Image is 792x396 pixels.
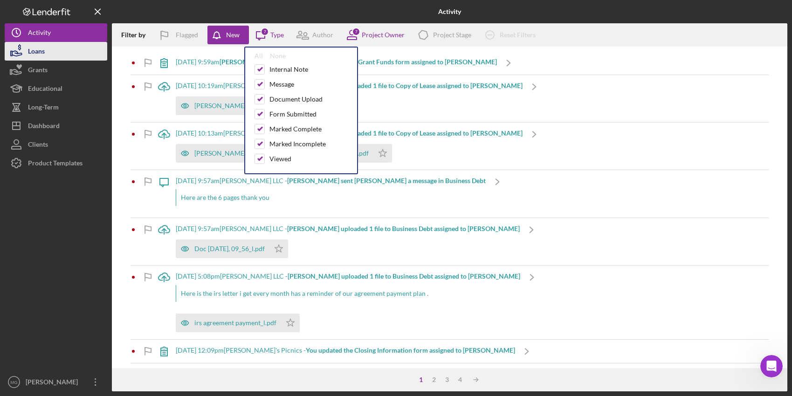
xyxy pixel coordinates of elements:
[176,82,523,89] div: [DATE] 10:19am [PERSON_NAME] LLC -
[312,31,333,39] div: Author
[152,218,543,265] a: [DATE] 9:57am[PERSON_NAME] LLC -[PERSON_NAME] uploaded 1 file to Business Debt assigned to [PERSO...
[5,23,107,42] button: Activity
[59,298,67,305] button: Start recording
[15,211,145,247] div: While we're not able to build everything that's requested, your input is helping to shape our lon...
[176,144,392,163] button: [PERSON_NAME], LLC Lease Agreement Suite 108 & 204.pdf
[760,355,783,377] iframe: Intercom live chat
[306,346,515,354] b: You updated the Closing Information form assigned to [PERSON_NAME]
[176,314,300,332] button: irs agreement payment_l.pdf
[454,376,467,383] div: 4
[152,26,207,44] button: Flagged
[269,66,308,73] div: Internal Note
[176,239,288,258] button: Doc [DATE], 09_56_l.pdf
[29,298,37,305] button: Gif picker
[176,285,520,302] div: Here is the irs letter i get every month has a reminder of our agreement payment plan .
[441,376,454,383] div: 3
[5,154,107,172] button: Product Templates
[194,150,369,157] div: [PERSON_NAME], LLC Lease Agreement Suite 108 & 204.pdf
[10,380,17,385] text: MG
[291,82,523,89] b: [PERSON_NAME] uploaded 1 file to Copy of Lease assigned to [PERSON_NAME]
[269,125,322,133] div: Marked Complete
[152,123,546,170] a: [DATE] 10:13am[PERSON_NAME] LLC -[PERSON_NAME] uploaded 1 file to Copy of Lease assigned to [PERS...
[269,155,291,163] div: Viewed
[15,96,145,106] div: Hi [PERSON_NAME],
[194,102,295,109] div: [PERSON_NAME] 108 renewal.pdf
[15,110,145,138] div: If you’re receiving this message, it seems you've logged at least 30 sessions. Well done!
[5,373,107,391] button: MG[PERSON_NAME]
[433,31,471,39] div: Project Stage
[160,294,175,309] button: Send a message…
[28,61,48,82] div: Grants
[194,245,265,253] div: Doc [DATE], 09_56_l.pdf
[269,81,294,88] div: Message
[152,51,520,75] a: [DATE] 9:59am[PERSON_NAME] updated the Proposed Use of Grant Funds form assigned to [PERSON_NAME]
[269,140,326,148] div: Marked Incomplete
[45,12,102,21] p: Active over [DATE]
[176,273,520,280] div: [DATE] 5:08pm [PERSON_NAME] LLC -
[28,135,48,156] div: Clients
[287,177,486,184] b: [PERSON_NAME] sent [PERSON_NAME] a message in Business Debt
[5,116,107,135] button: Dashboard
[176,189,486,206] div: Here are the 6 pages thank you
[362,31,405,39] div: Project Owner
[287,225,520,232] b: [PERSON_NAME] uploaded 1 file to Business Debt assigned to [PERSON_NAME]
[500,26,536,44] div: Reset Filters
[45,5,106,12] h1: [PERSON_NAME]
[5,98,107,116] button: Long-Term
[194,319,276,327] div: irs agreement payment_l.pdf
[255,52,263,60] div: All
[28,42,45,63] div: Loans
[176,225,520,232] div: [DATE] 9:57am [PERSON_NAME] LLC -
[121,31,152,39] div: Filter by
[7,91,153,285] div: Hi [PERSON_NAME],If you’re receiving this message, it seems you've logged at least 30 sessions. W...
[15,252,145,280] div: Looking forward to hearing from you, [PERSON_NAME] / Co-founder of Lenderfit
[15,170,144,205] b: Is there functionality that you’d like to see us build that would bring you even more value?
[28,79,62,100] div: Educational
[28,98,59,119] div: Long-Term
[176,58,497,66] div: [DATE] 9:59am
[270,52,286,60] div: None
[152,170,509,218] a: [DATE] 9:57am[PERSON_NAME] LLC -[PERSON_NAME] sent [PERSON_NAME] a message in Business DebtHere a...
[270,31,284,39] div: Type
[176,96,318,115] button: [PERSON_NAME] 108 renewal.pdf
[7,91,179,306] div: David says…
[5,61,107,79] button: Grants
[28,23,51,44] div: Activity
[5,42,107,61] button: Loans
[291,129,523,137] b: [PERSON_NAME] uploaded 1 file to Copy of Lease assigned to [PERSON_NAME]
[352,27,360,36] div: 7
[288,272,520,280] b: [PERSON_NAME] uploaded 1 file to Business Debt assigned to [PERSON_NAME]
[269,96,323,103] div: Document Upload
[8,278,179,294] textarea: Message…
[28,56,169,74] div: Our offices are closed for the Fourth of July Holiday until [DATE].
[261,27,269,36] div: 7
[269,110,317,118] div: Form Submitted
[5,79,107,98] button: Educational
[15,142,145,206] div: As you know, we're constantly looking for ways to improving the platform, and I'd love to hear yo...
[164,4,180,20] div: Close
[176,347,515,354] div: [DATE] 12:09pm [PERSON_NAME]'s Picnics -
[5,135,107,154] button: Clients
[146,4,164,21] button: Home
[438,8,461,15] b: Activity
[23,373,84,394] div: [PERSON_NAME]
[28,116,60,137] div: Dashboard
[14,298,22,305] button: Emoji picker
[6,4,24,21] button: go back
[28,154,83,175] div: Product Templates
[152,75,546,122] a: [DATE] 10:19am[PERSON_NAME] LLC -[PERSON_NAME] uploaded 1 file to Copy of Lease assigned to [PERS...
[176,177,486,184] div: [DATE] 9:57am [PERSON_NAME] LLC -
[176,26,198,44] div: Flagged
[207,26,249,44] button: New
[27,5,41,20] img: Profile image for David
[220,58,497,66] b: [PERSON_NAME] updated the Proposed Use of Grant Funds form assigned to [PERSON_NAME]
[226,26,240,44] div: New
